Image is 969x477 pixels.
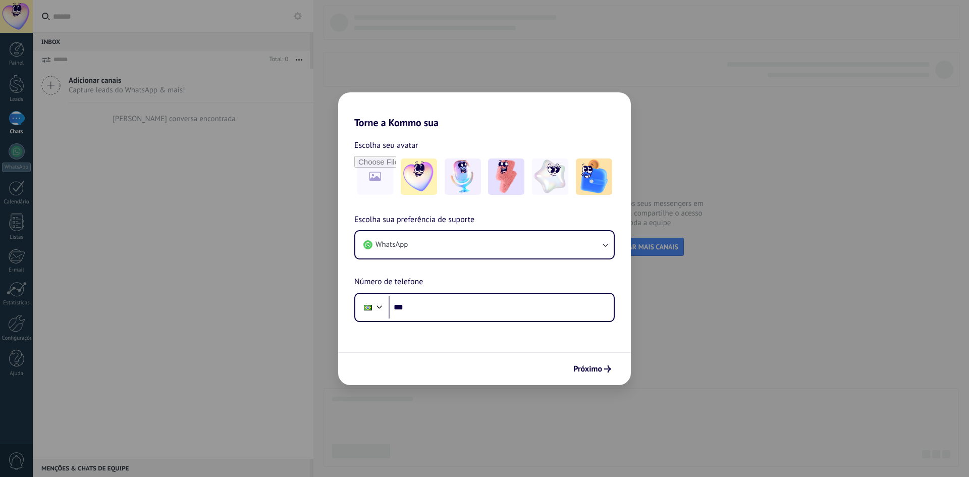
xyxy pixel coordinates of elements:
[354,214,474,227] span: Escolha sua preferência de suporte
[532,158,568,195] img: -4.jpeg
[576,158,612,195] img: -5.jpeg
[445,158,481,195] img: -2.jpeg
[401,158,437,195] img: -1.jpeg
[569,360,616,378] button: Próximo
[488,158,524,195] img: -3.jpeg
[358,297,378,318] div: Brazil: + 55
[338,92,631,129] h2: Torne a Kommo sua
[375,240,408,250] span: WhatsApp
[354,276,423,289] span: Número de telefone
[355,231,614,258] button: WhatsApp
[354,139,418,152] span: Escolha seu avatar
[573,365,602,373] span: Próximo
